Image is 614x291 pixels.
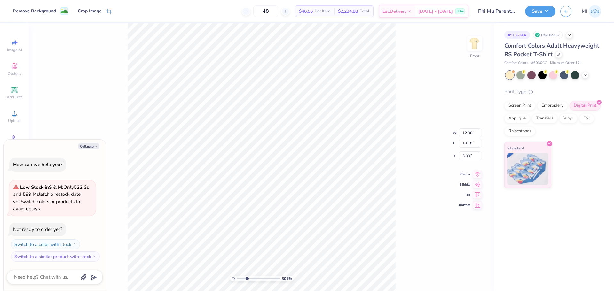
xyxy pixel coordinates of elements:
div: Crop Image [78,8,102,14]
span: Comfort Colors [504,60,528,66]
span: Bottom [459,203,470,207]
span: Middle [459,182,470,187]
span: Minimum Order: 12 + [550,60,582,66]
div: # 513624A [504,31,530,39]
span: Only 522 Ss and 599 Ms left. Switch colors or products to avoid delays. [13,184,89,212]
div: Foil [579,114,594,123]
div: Not ready to order yet? [13,226,62,233]
span: $46.56 [299,8,313,15]
button: Save [525,6,555,17]
img: Switch to a color with stock [73,242,76,246]
span: Comfort Colors Adult Heavyweight RS Pocket T-Shirt [504,42,599,58]
span: Upload [8,118,21,123]
a: MI [582,5,601,18]
div: Applique [504,114,530,123]
span: Total [360,8,369,15]
span: MI [582,8,587,15]
button: Switch to a color with stock [11,239,80,249]
input: – – [253,5,278,17]
span: Top [459,193,470,197]
img: Switch to a similar product with stock [92,255,96,258]
div: Print Type [504,88,601,96]
div: Remove Background [13,8,56,14]
img: Standard [507,153,548,185]
strong: Low Stock in S & M : [20,184,63,190]
span: Standard [507,145,524,151]
div: Front [470,53,479,59]
span: Add Text [7,95,22,100]
img: Ma. Isabella Adad [589,5,601,18]
span: $2,234.88 [338,8,358,15]
div: Transfers [532,114,557,123]
span: FREE [457,9,463,13]
button: Collapse [78,143,99,149]
span: Est. Delivery [382,8,407,15]
span: Designs [7,71,21,76]
button: Switch to a similar product with stock [11,251,100,262]
img: Front [468,37,481,50]
input: Untitled Design [473,5,520,18]
span: Image AI [7,47,22,52]
div: Embroidery [537,101,568,111]
div: Rhinestones [504,126,535,136]
div: Revision 6 [533,31,563,39]
span: 301 % [282,276,292,281]
div: How can we help you? [13,161,62,168]
div: Screen Print [504,101,535,111]
div: Vinyl [559,114,577,123]
span: [DATE] - [DATE] [418,8,453,15]
div: Digital Print [570,101,601,111]
span: Per Item [315,8,330,15]
span: # 6030CC [531,60,547,66]
span: No restock date yet. [13,191,81,205]
span: Center [459,172,470,177]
